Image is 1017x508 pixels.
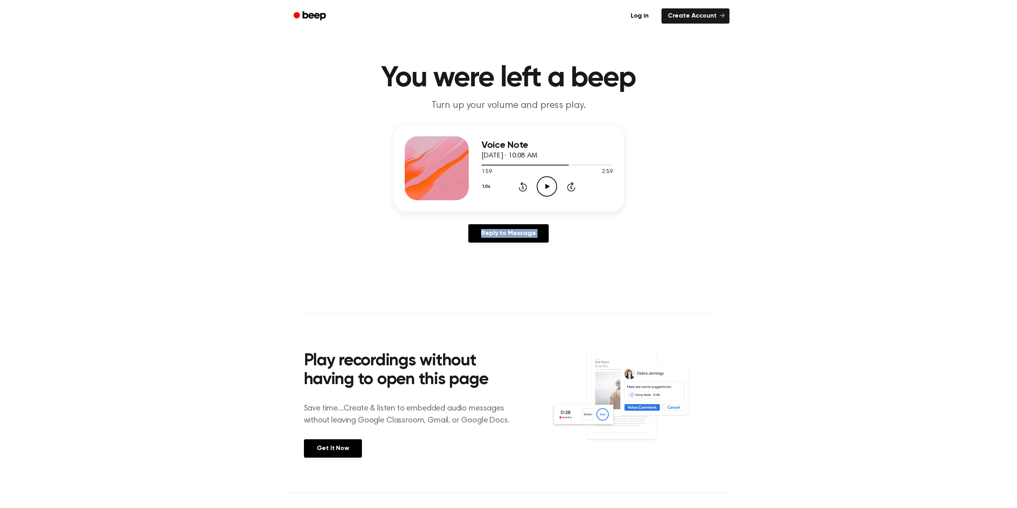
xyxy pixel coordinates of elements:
p: Turn up your volume and press play. [355,99,662,112]
a: Get It Now [304,439,362,458]
a: Log in [623,7,657,25]
a: Beep [288,8,333,24]
h2: Play recordings without having to open this page [304,352,519,390]
h3: Voice Note [482,140,613,151]
span: 1:59 [482,168,492,176]
a: Create Account [661,8,729,24]
a: Reply to Message [468,224,548,243]
button: 1.0x [482,180,494,193]
p: Save time....Create & listen to embedded audio messages without leaving Google Classroom, Gmail, ... [304,402,519,426]
span: 2:59 [602,168,612,176]
span: [DATE] · 10:08 AM [482,152,537,159]
img: Voice Comments on Docs and Recording Widget [551,349,713,457]
h1: You were left a beep [304,64,713,93]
